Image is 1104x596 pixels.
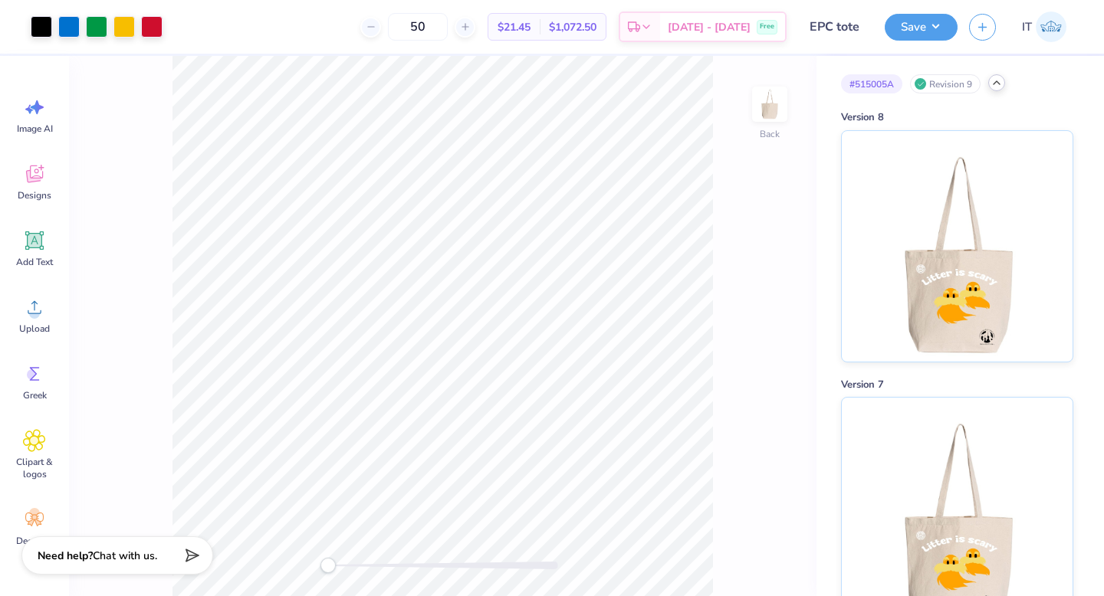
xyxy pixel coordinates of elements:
[862,131,1052,362] img: Version 8
[498,19,531,35] span: $21.45
[9,456,60,480] span: Clipart & logos
[760,127,780,141] div: Back
[841,110,1073,126] div: Version 8
[16,535,53,547] span: Decorate
[17,123,53,135] span: Image AI
[760,21,774,32] span: Free
[549,19,596,35] span: $1,072.50
[798,11,873,42] input: Untitled Design
[38,549,93,563] strong: Need help?
[841,74,902,93] div: # 515005A
[320,558,336,573] div: Accessibility label
[23,389,47,401] span: Greek
[1022,18,1032,36] span: IT
[19,323,50,335] span: Upload
[18,189,51,201] span: Designs
[388,13,448,41] input: – –
[885,14,958,41] button: Save
[16,256,53,268] span: Add Text
[93,549,157,563] span: Chat with us.
[910,74,981,93] div: Revision 9
[668,19,751,35] span: [DATE] - [DATE]
[841,378,1073,393] div: Version 7
[754,89,785,120] img: Back
[1015,11,1073,42] a: IT
[1036,11,1066,42] img: Izabella Thompkins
